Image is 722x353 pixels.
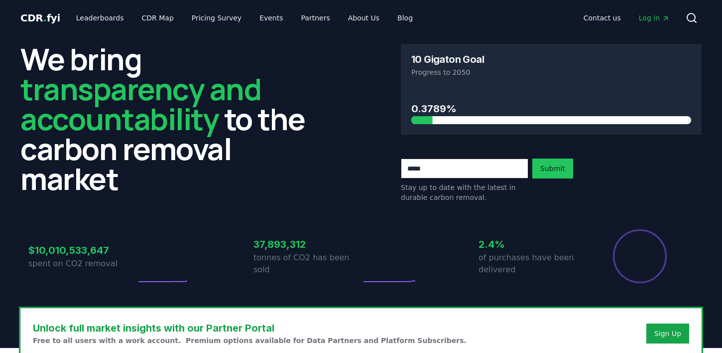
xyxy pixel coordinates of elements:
[28,243,136,258] h3: $10,010,533,647
[20,12,60,24] span: CDR fyi
[43,12,47,24] span: .
[411,54,484,64] h3: 10 Gigaton Goal
[134,9,182,27] a: CDR Map
[253,252,361,276] p: tonnes of CO2 has been sold
[33,321,467,336] h3: Unlock full market insights with our Partner Portal
[253,237,361,252] h3: 37,893,312
[20,44,321,193] h2: We bring to the carbon removal market
[28,258,136,270] p: spent on CO2 removal
[612,228,668,284] div: Percentage of sales delivered
[646,324,689,344] button: Sign Up
[639,13,670,23] span: Log in
[631,9,678,27] a: Log in
[654,329,681,339] a: Sign Up
[401,182,528,202] p: Stay up to date with the latest in durable carbon removal.
[411,101,691,116] h3: 0.3789%
[389,9,421,27] a: Blog
[576,9,678,27] nav: Main
[184,9,249,27] a: Pricing Survey
[68,9,132,27] a: Leaderboards
[20,68,261,139] span: transparency and accountability
[340,9,387,27] a: About Us
[532,159,573,178] button: Submit
[251,9,291,27] a: Events
[576,9,629,27] a: Contact us
[20,11,60,25] a: CDR.fyi
[479,252,586,276] p: of purchases have been delivered
[68,9,421,27] nav: Main
[293,9,338,27] a: Partners
[33,336,467,346] p: Free to all users with a work account. Premium options available for Data Partners and Platform S...
[411,67,691,77] p: Progress to 2050
[479,237,586,252] h3: 2.4%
